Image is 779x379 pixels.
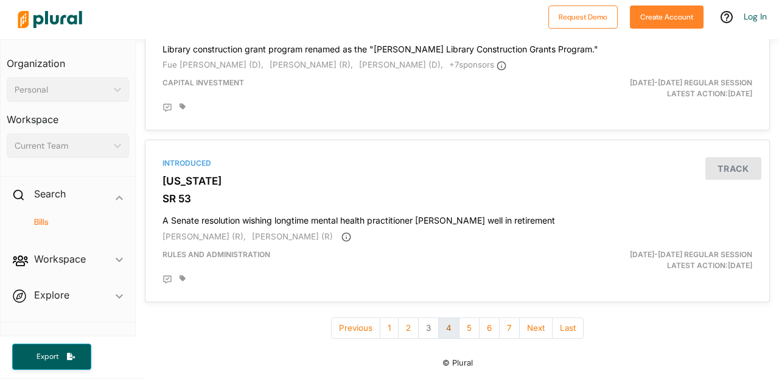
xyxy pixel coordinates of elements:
[548,5,618,29] button: Request Demo
[552,317,584,339] button: Last
[438,317,459,339] button: 4
[7,46,129,73] h3: Organization
[162,175,752,187] h3: [US_STATE]
[180,103,186,110] div: Add tags
[442,358,473,367] small: © Plural
[548,10,618,23] a: Request Demo
[162,250,270,259] span: Rules and Administration
[499,317,520,339] button: 7
[252,232,333,241] span: [PERSON_NAME] (R)
[15,83,109,96] div: Personal
[162,193,752,205] h3: SR 53
[7,102,129,129] h3: Workspace
[744,11,767,22] a: Log In
[162,275,172,285] div: Add Position Statement
[270,60,353,69] span: [PERSON_NAME] (R),
[180,275,186,282] div: Add tags
[449,60,506,69] span: + 7 sponsor s
[630,78,752,87] span: [DATE]-[DATE] Regular Session
[19,216,123,228] a: Bills
[359,60,443,69] span: [PERSON_NAME] (D),
[630,5,704,29] button: Create Account
[162,210,752,226] h4: A Senate resolution wishing longtime mental health practitioner [PERSON_NAME] well in retirement
[380,317,399,339] button: 1
[162,38,752,55] h4: Library construction grant program renamed as the "[PERSON_NAME] Library Construction Grants Prog...
[559,77,761,99] div: Latest Action: [DATE]
[519,317,553,339] button: Next
[459,317,480,339] button: 5
[479,317,500,339] button: 6
[12,344,91,370] button: Export
[162,103,172,113] div: Add Position Statement
[630,10,704,23] a: Create Account
[162,78,244,87] span: Capital Investment
[705,157,761,180] button: Track
[162,232,246,241] span: [PERSON_NAME] (R),
[630,250,752,259] span: [DATE]-[DATE] Regular Session
[398,317,419,339] button: 2
[162,158,752,169] div: Introduced
[331,317,380,339] button: Previous
[559,249,761,271] div: Latest Action: [DATE]
[162,60,264,69] span: Fue [PERSON_NAME] (D),
[34,187,66,200] h2: Search
[28,352,67,362] span: Export
[15,140,109,152] div: Current Team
